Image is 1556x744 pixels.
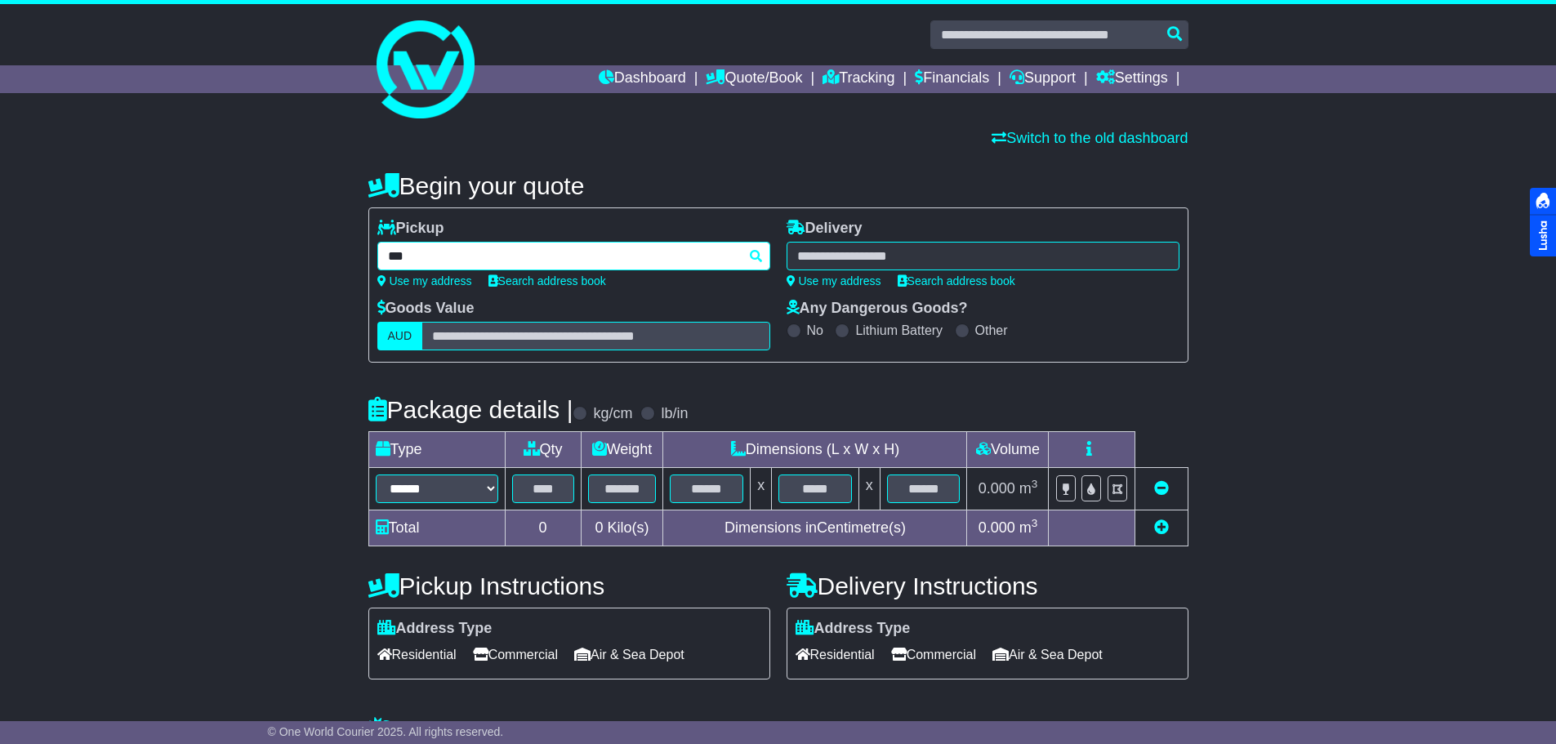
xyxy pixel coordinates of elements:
[505,510,581,546] td: 0
[377,620,493,638] label: Address Type
[581,510,663,546] td: Kilo(s)
[268,725,504,738] span: © One World Courier 2025. All rights reserved.
[1032,478,1038,490] sup: 3
[979,519,1015,536] span: 0.000
[751,468,772,510] td: x
[368,510,505,546] td: Total
[377,220,444,238] label: Pickup
[992,642,1103,667] span: Air & Sea Depot
[967,432,1049,468] td: Volume
[1154,480,1169,497] a: Remove this item
[807,323,823,338] label: No
[787,300,968,318] label: Any Dangerous Goods?
[787,220,863,238] label: Delivery
[377,242,770,270] typeahead: Please provide city
[891,642,976,667] span: Commercial
[975,323,1008,338] label: Other
[796,642,875,667] span: Residential
[663,432,967,468] td: Dimensions (L x W x H)
[488,274,606,287] a: Search address book
[368,396,573,423] h4: Package details |
[787,274,881,287] a: Use my address
[1096,65,1168,93] a: Settings
[368,572,770,599] h4: Pickup Instructions
[574,642,684,667] span: Air & Sea Depot
[661,405,688,423] label: lb/in
[1032,517,1038,529] sup: 3
[823,65,894,93] a: Tracking
[368,716,1188,743] h4: Warranty & Insurance
[581,432,663,468] td: Weight
[593,405,632,423] label: kg/cm
[377,300,475,318] label: Goods Value
[377,322,423,350] label: AUD
[992,130,1188,146] a: Switch to the old dashboard
[377,642,457,667] span: Residential
[595,519,603,536] span: 0
[1010,65,1076,93] a: Support
[1019,519,1038,536] span: m
[855,323,943,338] label: Lithium Battery
[473,642,558,667] span: Commercial
[915,65,989,93] a: Financials
[787,572,1188,599] h4: Delivery Instructions
[898,274,1015,287] a: Search address book
[1154,519,1169,536] a: Add new item
[858,468,880,510] td: x
[796,620,911,638] label: Address Type
[599,65,686,93] a: Dashboard
[1019,480,1038,497] span: m
[377,274,472,287] a: Use my address
[979,480,1015,497] span: 0.000
[368,432,505,468] td: Type
[706,65,802,93] a: Quote/Book
[663,510,967,546] td: Dimensions in Centimetre(s)
[505,432,581,468] td: Qty
[368,172,1188,199] h4: Begin your quote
